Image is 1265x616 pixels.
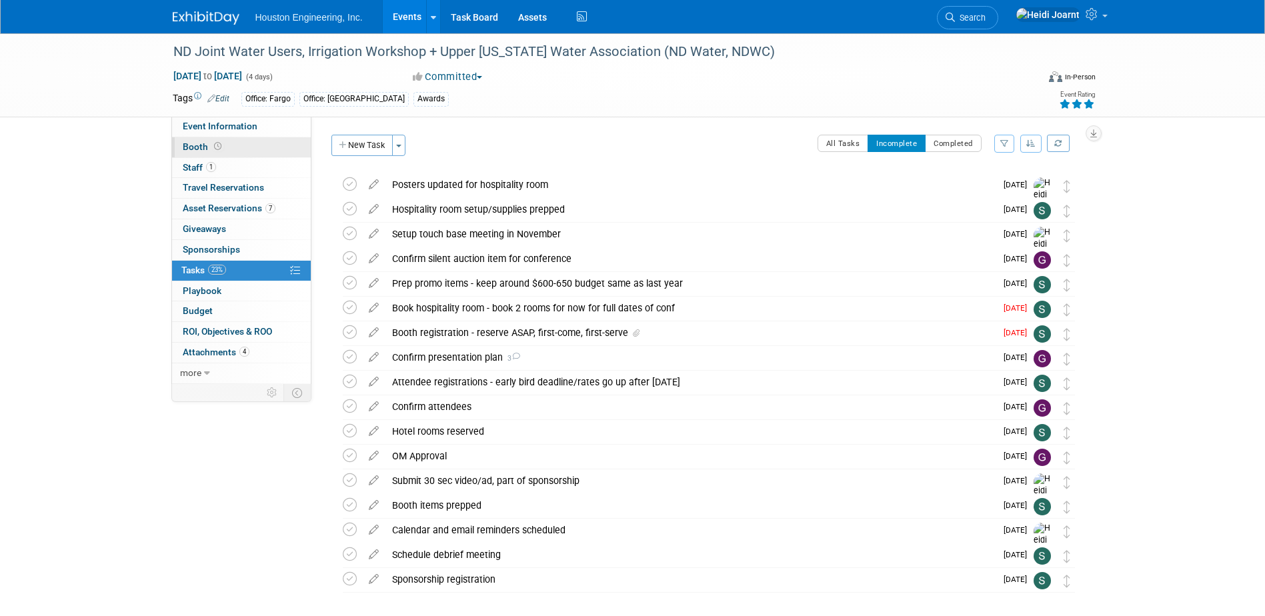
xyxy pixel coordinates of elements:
[362,401,385,413] a: edit
[172,301,311,321] a: Budget
[385,568,996,591] div: Sponsorship registration
[180,367,201,378] span: more
[362,179,385,191] a: edit
[1064,72,1096,82] div: In-Person
[362,450,385,462] a: edit
[265,203,275,213] span: 7
[183,326,272,337] span: ROI, Objectives & ROO
[173,11,239,25] img: ExhibitDay
[173,70,243,82] span: [DATE] [DATE]
[1034,498,1051,515] img: Savannah Hartsoch
[241,92,295,106] div: Office: Fargo
[1047,135,1070,152] a: Refresh
[1064,476,1070,489] i: Move task
[1064,205,1070,217] i: Move task
[385,198,996,221] div: Hospitality room setup/supplies prepped
[1064,353,1070,365] i: Move task
[1016,7,1080,22] img: Heidi Joarnt
[959,69,1096,89] div: Event Format
[1004,427,1034,436] span: [DATE]
[172,281,311,301] a: Playbook
[1004,402,1034,411] span: [DATE]
[1034,399,1051,417] img: Gabe Bladow
[1034,251,1051,269] img: Gabe Bladow
[299,92,409,106] div: Office: [GEOGRAPHIC_DATA]
[1064,180,1070,193] i: Move task
[206,162,216,172] span: 1
[261,384,284,401] td: Personalize Event Tab Strip
[1064,377,1070,390] i: Move task
[1064,525,1070,538] i: Move task
[362,228,385,240] a: edit
[211,141,224,151] span: Booth not reserved yet
[1064,303,1070,316] i: Move task
[1034,301,1051,318] img: Savannah Hartsoch
[172,117,311,137] a: Event Information
[937,6,998,29] a: Search
[1004,501,1034,510] span: [DATE]
[169,40,1018,64] div: ND Joint Water Users, Irrigation Workshop + Upper [US_STATE] Water Association (ND Water, NDWC)
[1064,427,1070,439] i: Move task
[172,261,311,281] a: Tasks23%
[385,247,996,270] div: Confirm silent auction item for conference
[183,121,257,131] span: Event Information
[1004,229,1034,239] span: [DATE]
[172,343,311,363] a: Attachments4
[239,347,249,357] span: 4
[362,573,385,585] a: edit
[173,91,229,107] td: Tags
[172,219,311,239] a: Giveaways
[1004,328,1034,337] span: [DATE]
[1004,575,1034,584] span: [DATE]
[183,203,275,213] span: Asset Reservations
[385,519,996,541] div: Calendar and email reminders scheduled
[1064,279,1070,291] i: Move task
[1064,328,1070,341] i: Move task
[172,363,311,383] a: more
[245,73,273,81] span: (4 days)
[362,351,385,363] a: edit
[1004,353,1034,362] span: [DATE]
[1004,377,1034,387] span: [DATE]
[1004,180,1034,189] span: [DATE]
[1034,473,1054,521] img: Heidi Joarnt
[385,395,996,418] div: Confirm attendees
[362,203,385,215] a: edit
[1064,550,1070,563] i: Move task
[362,253,385,265] a: edit
[183,347,249,357] span: Attachments
[172,199,311,219] a: Asset Reservations7
[1034,547,1051,565] img: Savannah Hartsoch
[385,445,996,467] div: OM Approval
[362,524,385,536] a: edit
[255,12,363,23] span: Houston Engineering, Inc.
[201,71,214,81] span: to
[1004,205,1034,214] span: [DATE]
[172,158,311,178] a: Staff1
[385,543,996,566] div: Schedule debrief meeting
[385,223,996,245] div: Setup touch base meeting in November
[1034,276,1051,293] img: Savannah Hartsoch
[1004,451,1034,461] span: [DATE]
[1059,91,1095,98] div: Event Rating
[385,321,996,344] div: Booth registration - reserve ASAP, first-come, first-serve
[385,297,996,319] div: Book hospitality room - book 2 rooms for now for full dates of conf
[1034,449,1051,466] img: Gabe Bladow
[385,469,996,492] div: Submit 30 sec video/ad, part of sponsorship
[385,346,996,369] div: Confirm presentation plan
[1004,279,1034,288] span: [DATE]
[362,475,385,487] a: edit
[1034,523,1054,570] img: Heidi Joarnt
[183,244,240,255] span: Sponsorships
[1034,325,1051,343] img: Savannah Hartsoch
[413,92,449,106] div: Awards
[1034,424,1051,441] img: Savannah Hartsoch
[1049,71,1062,82] img: Format-Inperson.png
[172,137,311,157] a: Booth
[183,223,226,234] span: Giveaways
[172,322,311,342] a: ROI, Objectives & ROO
[362,277,385,289] a: edit
[1004,550,1034,559] span: [DATE]
[1004,476,1034,485] span: [DATE]
[385,173,996,196] div: Posters updated for hospitality room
